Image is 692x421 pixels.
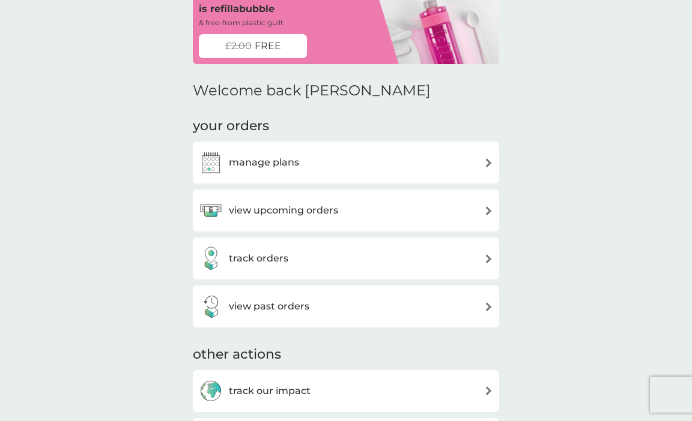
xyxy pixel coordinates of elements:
[229,203,338,218] h3: view upcoming orders
[484,386,493,395] img: arrow right
[229,299,309,314] h3: view past orders
[225,38,252,54] span: £2.00
[484,254,493,263] img: arrow right
[193,345,281,364] h3: other actions
[484,158,493,167] img: arrow right
[255,38,281,54] span: FREE
[199,17,284,28] p: & free-from plastic guilt
[193,82,431,100] h2: Welcome back [PERSON_NAME]
[484,206,493,215] img: arrow right
[193,117,269,136] h3: your orders
[229,155,299,170] h3: manage plans
[229,251,288,266] h3: track orders
[484,302,493,311] img: arrow right
[199,1,275,17] p: is refillabubble
[229,383,311,399] h3: track our impact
